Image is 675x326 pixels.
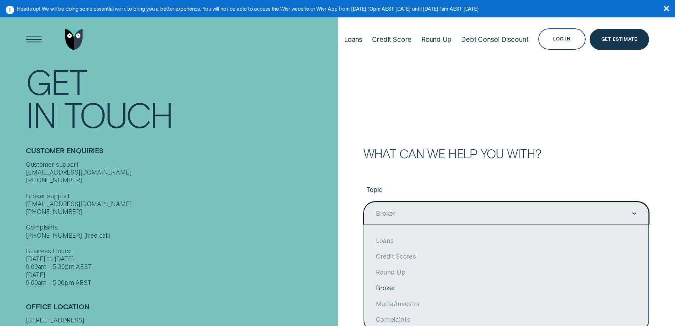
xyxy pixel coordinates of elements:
[344,35,362,44] div: Loans
[63,16,85,63] a: Go to home page
[461,16,528,63] a: Debt Consol Discount
[372,35,411,44] div: Credit Score
[26,65,333,131] h1: Get In Touch
[372,16,411,63] a: Credit Score
[65,29,83,50] img: Wisr
[364,148,649,159] h2: What can we help you with?
[26,161,333,287] div: Customer support [EMAIL_ADDRESS][DOMAIN_NAME] [PHONE_NUMBER] Broker support [EMAIL_ADDRESS][DOMAI...
[461,35,528,44] div: Debt Consol Discount
[376,210,395,217] div: Broker
[538,28,585,50] button: Log in
[26,316,333,324] div: [STREET_ADDRESS]
[26,98,56,131] div: In
[421,35,451,44] div: Round Up
[364,265,648,280] div: Round Up
[23,29,45,50] button: Open Menu
[421,16,451,63] a: Round Up
[26,147,333,161] h2: Customer Enquiries
[364,249,648,264] div: Credit Scores
[344,16,362,63] a: Loans
[364,296,648,311] div: Media/Investor
[364,179,649,201] label: Topic
[364,233,648,249] div: Loans
[26,303,333,317] h2: Office Location
[590,29,649,50] a: Get Estimate
[64,98,173,131] div: Touch
[26,65,86,98] div: Get
[364,280,648,296] div: Broker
